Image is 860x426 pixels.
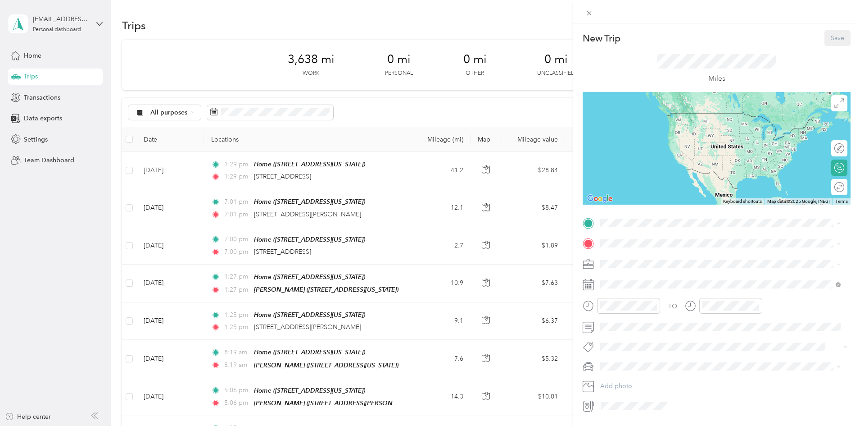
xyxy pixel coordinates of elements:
[585,193,615,205] img: Google
[767,199,830,204] span: Map data ©2025 Google, INEGI
[708,73,725,84] p: Miles
[583,32,620,45] p: New Trip
[723,198,762,205] button: Keyboard shortcuts
[597,380,851,393] button: Add photo
[810,376,860,426] iframe: Everlance-gr Chat Button Frame
[585,193,615,205] a: Open this area in Google Maps (opens a new window)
